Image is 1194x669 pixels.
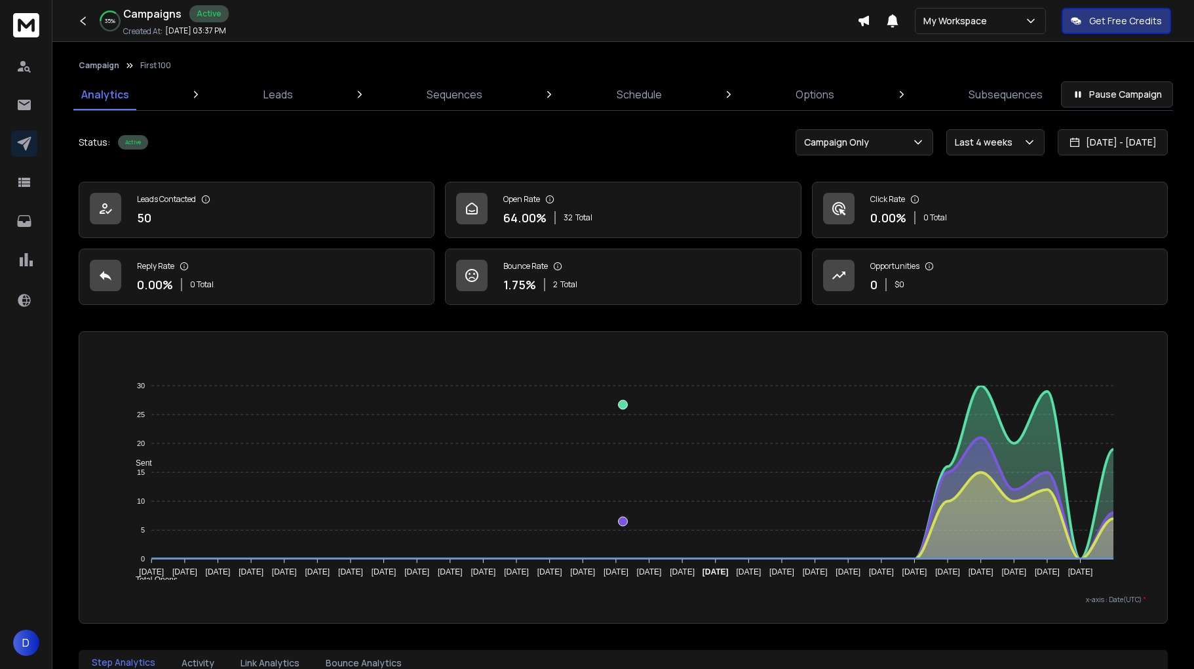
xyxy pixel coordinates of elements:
[637,567,662,577] tspan: [DATE]
[1062,8,1171,34] button: Get Free Credits
[869,567,894,577] tspan: [DATE]
[770,567,795,577] tspan: [DATE]
[1061,81,1173,108] button: Pause Campaign
[604,567,628,577] tspan: [DATE]
[503,275,536,294] p: 1.75 %
[13,630,39,656] button: D
[445,182,801,238] a: Open Rate64.00%32Total
[172,567,197,577] tspan: [DATE]
[923,14,992,28] p: My Workspace
[142,526,145,534] tspan: 5
[419,79,490,110] a: Sequences
[895,279,904,290] p: $ 0
[788,79,842,110] a: Options
[961,79,1050,110] a: Subsequences
[812,182,1168,238] a: Click Rate0.00%0 Total
[100,595,1146,605] p: x-axis : Date(UTC)
[126,458,152,468] span: Sent
[503,194,540,205] p: Open Rate
[81,87,129,102] p: Analytics
[471,567,496,577] tspan: [DATE]
[137,382,145,390] tspan: 30
[263,87,293,102] p: Leads
[137,275,173,294] p: 0.00 %
[338,567,363,577] tspan: [DATE]
[1058,129,1168,155] button: [DATE] - [DATE]
[1146,624,1178,655] iframe: Intercom live chat
[79,136,110,149] p: Status:
[969,567,993,577] tspan: [DATE]
[564,213,573,223] span: 32
[305,567,330,577] tspan: [DATE]
[503,261,548,272] p: Bounce Rate
[140,60,171,71] p: First 100
[617,87,662,102] p: Schedule
[503,209,547,227] p: 64.00 %
[190,279,214,290] p: 0 Total
[256,79,301,110] a: Leads
[427,87,482,102] p: Sequences
[703,567,729,577] tspan: [DATE]
[137,261,174,272] p: Reply Rate
[142,555,145,563] tspan: 0
[936,567,961,577] tspan: [DATE]
[870,275,877,294] p: 0
[537,567,562,577] tspan: [DATE]
[1068,567,1093,577] tspan: [DATE]
[272,567,297,577] tspan: [DATE]
[1035,567,1060,577] tspan: [DATE]
[140,567,164,577] tspan: [DATE]
[206,567,231,577] tspan: [DATE]
[571,567,596,577] tspan: [DATE]
[118,135,148,150] div: Active
[955,136,1018,149] p: Last 4 weeks
[105,17,115,25] p: 35 %
[812,249,1168,305] a: Opportunities0$0
[405,567,430,577] tspan: [DATE]
[553,279,558,290] span: 2
[79,249,434,305] a: Reply Rate0.00%0 Total
[923,213,947,223] p: 0 Total
[137,468,145,476] tspan: 15
[79,182,434,238] a: Leads Contacted50
[1089,14,1162,28] p: Get Free Credits
[137,497,145,505] tspan: 10
[137,439,145,447] tspan: 20
[137,411,145,418] tspan: 25
[803,567,828,577] tspan: [DATE]
[372,567,396,577] tspan: [DATE]
[870,194,905,205] p: Click Rate
[165,26,226,36] p: [DATE] 03:37 PM
[438,567,463,577] tspan: [DATE]
[836,567,861,577] tspan: [DATE]
[902,567,927,577] tspan: [DATE]
[189,5,229,22] div: Active
[239,567,264,577] tspan: [DATE]
[670,567,695,577] tspan: [DATE]
[575,213,592,223] span: Total
[870,209,906,227] p: 0.00 %
[79,60,119,71] button: Campaign
[73,79,137,110] a: Analytics
[737,567,761,577] tspan: [DATE]
[804,136,874,149] p: Campaign Only
[505,567,530,577] tspan: [DATE]
[969,87,1043,102] p: Subsequences
[870,261,919,272] p: Opportunities
[137,209,151,227] p: 50
[609,79,670,110] a: Schedule
[137,194,196,205] p: Leads Contacted
[445,249,801,305] a: Bounce Rate1.75%2Total
[126,575,178,584] span: Total Opens
[1002,567,1027,577] tspan: [DATE]
[123,26,163,37] p: Created At:
[796,87,834,102] p: Options
[560,279,577,290] span: Total
[123,6,182,22] h1: Campaigns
